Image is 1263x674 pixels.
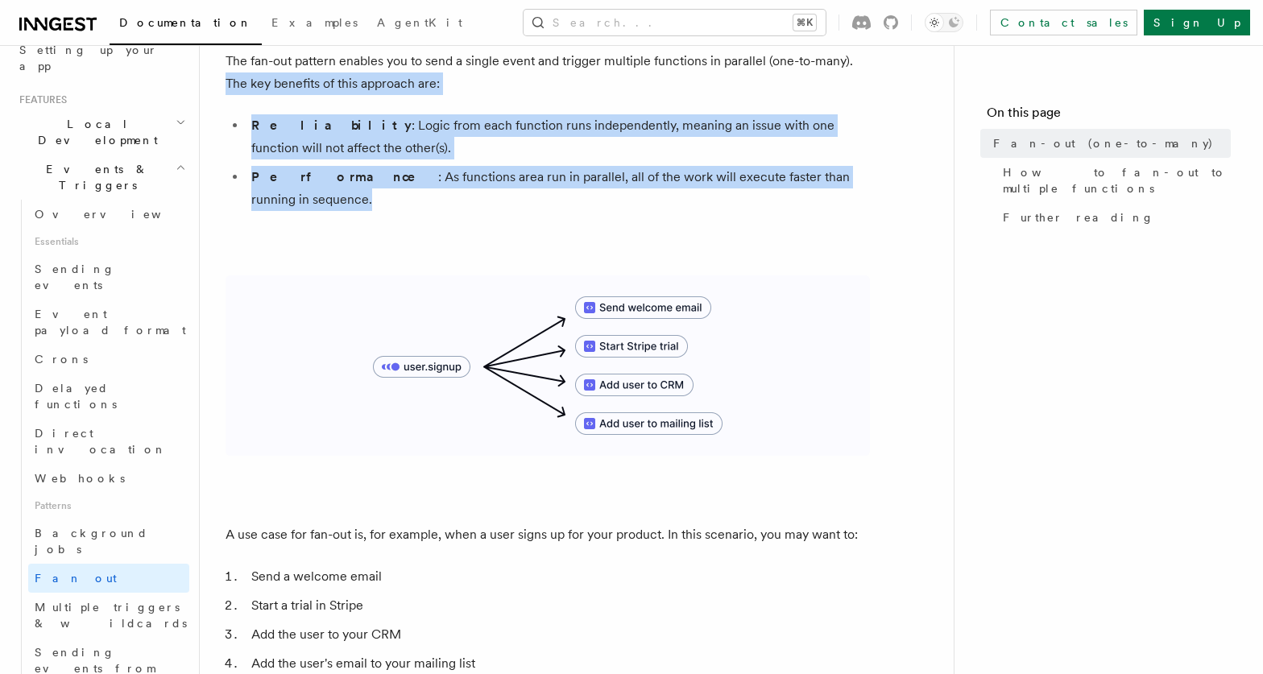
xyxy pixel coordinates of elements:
span: Delayed functions [35,382,117,411]
span: Crons [35,353,88,366]
a: Setting up your app [13,35,189,81]
a: Examples [262,5,367,43]
a: Multiple triggers & wildcards [28,593,189,638]
span: Events & Triggers [13,161,176,193]
span: Essentials [28,229,189,254]
span: Features [13,93,67,106]
kbd: ⌘K [793,14,816,31]
li: : As functions area run in parallel, all of the work will execute faster than running in sequence. [246,166,870,211]
li: Send a welcome email [246,565,870,588]
span: Background jobs [35,527,148,556]
span: AgentKit [377,16,462,29]
a: Sending events [28,254,189,300]
img: A diagram showing how to fan-out to multiple functions [226,275,870,456]
span: Event payload format [35,308,186,337]
button: Toggle dark mode [925,13,963,32]
strong: Reliability [251,118,412,133]
button: Local Development [13,110,189,155]
h4: On this page [987,103,1231,129]
span: Fan out [35,572,117,585]
span: Documentation [119,16,252,29]
li: : Logic from each function runs independently, meaning an issue with one function will not affect... [246,114,870,159]
p: The fan-out pattern enables you to send a single event and trigger multiple functions in parallel... [226,50,870,95]
span: Examples [271,16,358,29]
span: Patterns [28,493,189,519]
a: Event payload format [28,300,189,345]
span: Direct invocation [35,427,167,456]
a: Delayed functions [28,374,189,419]
a: Fan-out (one-to-many) [987,129,1231,158]
span: Local Development [13,116,176,148]
a: AgentKit [367,5,472,43]
span: Fan-out (one-to-many) [993,135,1214,151]
span: Further reading [1003,209,1154,225]
a: How to fan-out to multiple functions [996,158,1231,203]
button: Search...⌘K [524,10,826,35]
li: Add the user to your CRM [246,623,870,646]
p: A use case for fan-out is, for example, when a user signs up for your product. In this scenario, ... [226,523,870,546]
span: Overview [35,208,201,221]
button: Events & Triggers [13,155,189,200]
span: Multiple triggers & wildcards [35,601,187,630]
a: Further reading [996,203,1231,232]
a: Webhooks [28,464,189,493]
li: Start a trial in Stripe [246,594,870,617]
a: Fan out [28,564,189,593]
a: Overview [28,200,189,229]
span: Sending events [35,263,115,292]
a: Documentation [110,5,262,45]
span: Webhooks [35,472,125,485]
span: How to fan-out to multiple functions [1003,164,1231,196]
a: Direct invocation [28,419,189,464]
a: Background jobs [28,519,189,564]
a: Contact sales [990,10,1137,35]
a: Crons [28,345,189,374]
strong: Performance [251,169,438,184]
a: Sign Up [1144,10,1250,35]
